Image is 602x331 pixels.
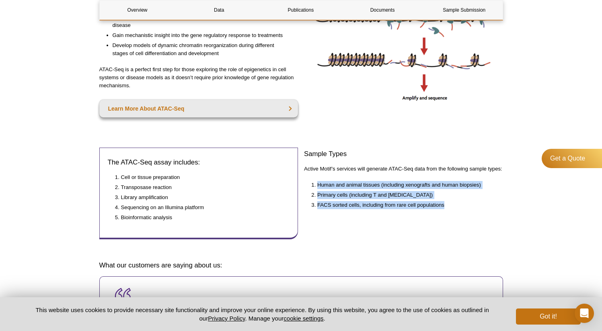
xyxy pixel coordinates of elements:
[113,13,290,29] li: Identify transcription factors and gene regulatory elements that drive disease
[108,158,290,167] h3: The ATAC-Seq assay includes:
[317,191,495,199] li: Primary cells (including T and [MEDICAL_DATA])
[284,315,323,322] button: cookie settings
[121,214,282,222] li: Bioinformatic analysis
[208,315,245,322] a: Privacy Policy
[121,183,282,191] li: Transposase reaction
[121,204,282,212] li: Sequencing on an Illumina platform
[516,308,580,325] button: Got it!
[304,149,503,159] h3: Sample Types
[121,173,282,181] li: Cell or tissue preparation
[263,0,339,20] a: Publications
[317,201,495,209] li: FACS sorted cells, including from rare cell populations
[99,261,503,270] h3: What our customers are saying about us:
[304,165,503,173] p: Active Motif’s services will generate ATAC-Seq data from the following sample types:
[345,0,420,20] a: Documents
[426,0,502,20] a: Sample Submission
[542,149,602,168] a: Get a Quote
[181,0,257,20] a: Data
[317,181,495,189] li: Human and animal tissues (including xenografts and human biopsies)
[113,41,290,58] li: Develop models of dynamic chromatin reorganization during different stages of cell differentiatio...
[99,66,298,90] p: ATAC-Seq is a perfect first step for those exploring the role of epigenetics in cell systems or d...
[113,31,290,39] li: Gain mechanistic insight into the gene regulatory response to treatments
[121,193,282,201] li: Library amplification
[575,304,594,323] div: Open Intercom Messenger
[100,0,175,20] a: Overview
[22,306,503,323] p: This website uses cookies to provide necessary site functionality and improve your online experie...
[99,100,298,117] a: Learn More About ATAC-Seq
